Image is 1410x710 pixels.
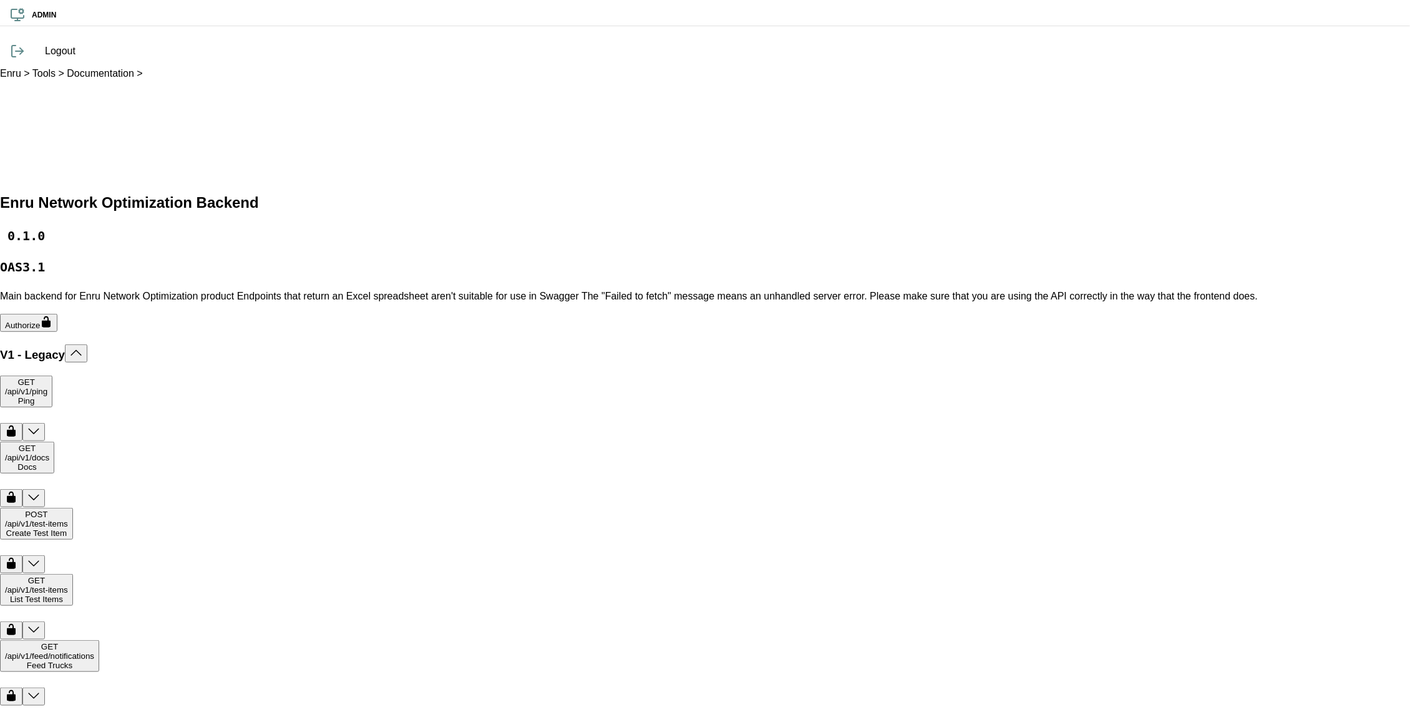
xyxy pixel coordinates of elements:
button: Collapse operation [65,344,87,362]
span: /api /v1 /docs [5,453,49,462]
span: /api /v1 /feed /notifications [5,651,94,661]
span: GET [41,642,58,651]
div: Feed Trucks [5,661,94,670]
span: Logout [45,44,1400,59]
span: GET [19,444,36,453]
button: get ​/api​/v1​/feed​/notifications [22,688,45,706]
span: GET [28,576,45,585]
div: Ping [5,396,47,406]
div: List Test Items [5,595,68,604]
span: Authorize [5,321,40,330]
span: /api /v1 /test-items [5,519,68,528]
button: get ​/api​/v1​/ping [22,423,45,441]
h6: ADMIN [32,9,1400,21]
button: get ​/api​/v1​/test-items [22,621,45,639]
div: Docs [5,462,49,472]
div: Create Test Item [5,528,68,538]
span: GET [17,377,34,387]
span: POST [25,510,47,519]
span: /api /v1 /test-items [5,585,68,595]
span: /api /v1 /ping [5,387,47,396]
button: get ​/api​/v1​/docs [22,489,45,507]
button: post ​/api​/v1​/test-items [22,555,45,573]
